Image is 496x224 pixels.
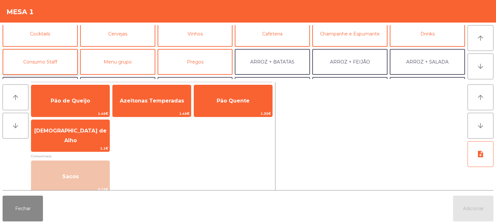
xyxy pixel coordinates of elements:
button: arrow_upward [3,84,28,110]
button: arrow_upward [468,25,493,51]
button: Consumo Staff [3,49,78,75]
button: note_add [468,141,493,167]
span: [DEMOGRAPHIC_DATA] de Alho [34,128,107,143]
span: 1.1€ [31,145,109,151]
span: Azeitonas Temperadas [120,98,184,104]
button: arrow_downward [3,113,28,139]
i: note_add [477,150,484,158]
h4: Mesa 1 [6,7,34,17]
button: Cafeteria [235,21,310,47]
button: ARROZ + BATATAS [235,49,310,75]
button: Drinks [390,21,465,47]
span: Sacos [62,173,79,180]
i: arrow_upward [12,93,19,101]
button: BATATA + SALADA [158,77,233,103]
button: Cocktails [3,21,78,47]
button: ARROZ + ARROZ [3,77,78,103]
span: 1.45€ [113,111,191,117]
span: Pão de Queijo [51,98,90,104]
span: 1.45€ [31,111,109,117]
button: Cervejas [80,21,155,47]
span: 1.35€ [194,111,272,117]
i: arrow_upward [477,93,484,101]
button: arrow_downward [468,113,493,139]
button: Champanhe e Espumante [312,21,387,47]
button: arrow_upward [468,84,493,110]
button: FEIJÃO + FEIJÃO [390,77,465,103]
i: arrow_downward [477,122,484,130]
button: FEIJÃO + SALADA [312,77,387,103]
button: ARROZ + SALADA [390,49,465,75]
button: Fechar [3,196,43,221]
button: Vinhos [158,21,233,47]
span: Consumiveis [31,153,273,159]
span: Pão Quente [217,98,250,104]
i: arrow_downward [12,122,19,130]
button: Pregos [158,49,233,75]
i: arrow_upward [477,34,484,42]
button: BATATA + FEIJÃO [80,77,155,103]
button: ARROZ + FEIJÃO [312,49,387,75]
i: arrow_downward [477,63,484,70]
button: Menu grupo [80,49,155,75]
span: 0.15€ [31,186,109,192]
button: arrow_downward [468,54,493,79]
button: BATATA + BATATA [235,77,310,103]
